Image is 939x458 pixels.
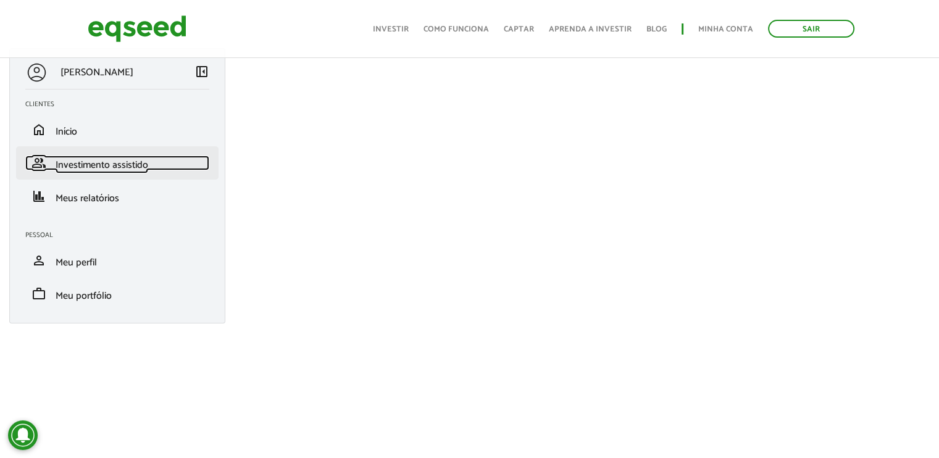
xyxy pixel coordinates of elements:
a: Sair [768,20,854,38]
a: Aprenda a investir [549,25,632,33]
span: home [31,122,46,137]
a: Minha conta [698,25,753,33]
a: Investir [373,25,409,33]
span: left_panel_close [194,64,209,79]
li: Início [16,113,219,146]
a: Captar [504,25,534,33]
a: financeMeus relatórios [25,189,209,204]
a: workMeu portfólio [25,286,209,301]
span: finance [31,189,46,204]
p: [PERSON_NAME] [61,67,133,78]
span: group [31,156,46,170]
span: Meu perfil [56,254,97,271]
span: Investimento assistido [56,157,148,173]
a: groupInvestimento assistido [25,156,209,170]
h2: Clientes [25,101,219,108]
h2: Pessoal [25,231,219,239]
span: Meus relatórios [56,190,119,207]
li: Meu perfil [16,244,219,277]
span: person [31,253,46,268]
span: Início [56,123,77,140]
a: personMeu perfil [25,253,209,268]
span: work [31,286,46,301]
li: Meus relatórios [16,180,219,213]
a: Blog [646,25,667,33]
span: Meu portfólio [56,288,112,304]
a: Como funciona [424,25,489,33]
img: EqSeed [88,12,186,45]
a: homeInício [25,122,209,137]
li: Meu portfólio [16,277,219,310]
li: Investimento assistido [16,146,219,180]
a: Colapsar menu [194,64,209,81]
